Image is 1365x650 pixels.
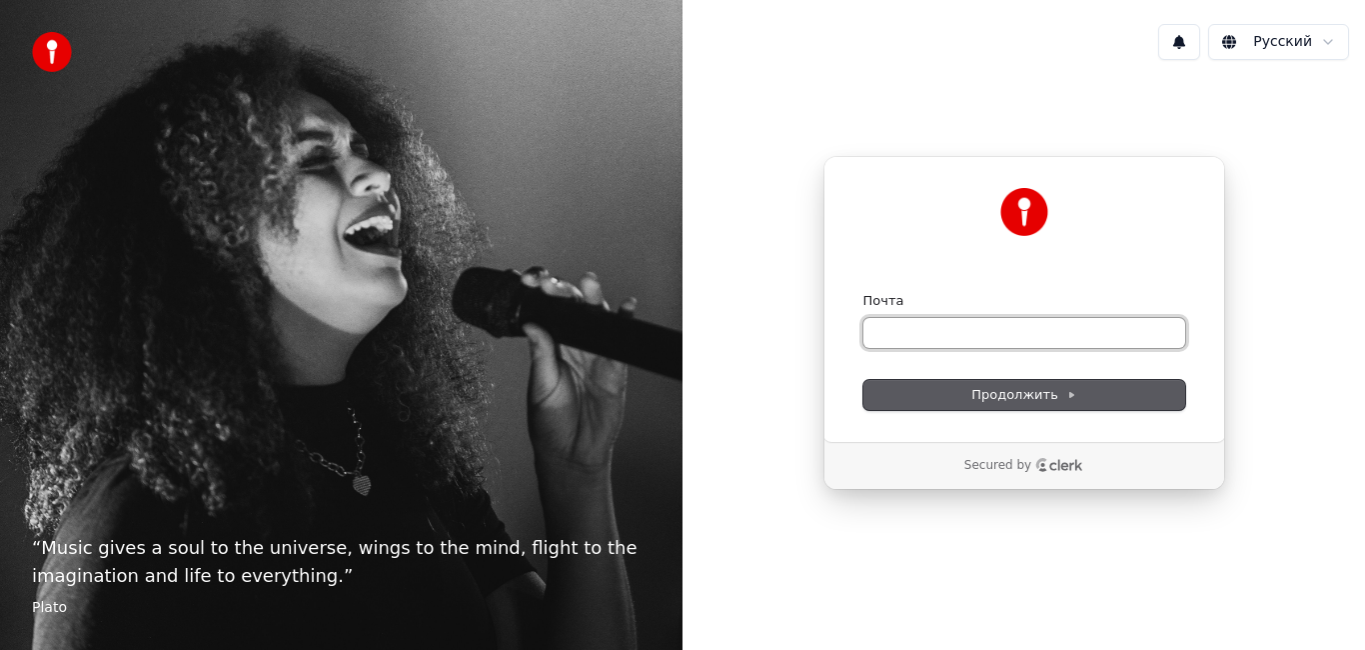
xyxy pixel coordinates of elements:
a: Clerk logo [1035,458,1083,472]
img: youka [32,32,72,72]
p: “ Music gives a soul to the universe, wings to the mind, flight to the imagination and life to ev... [32,534,651,590]
span: Продолжить [971,386,1076,404]
img: Youka [1000,188,1048,236]
p: Secured by [964,458,1031,474]
label: Почта [863,292,904,310]
footer: Plato [32,598,651,618]
button: Продолжить [863,380,1185,410]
